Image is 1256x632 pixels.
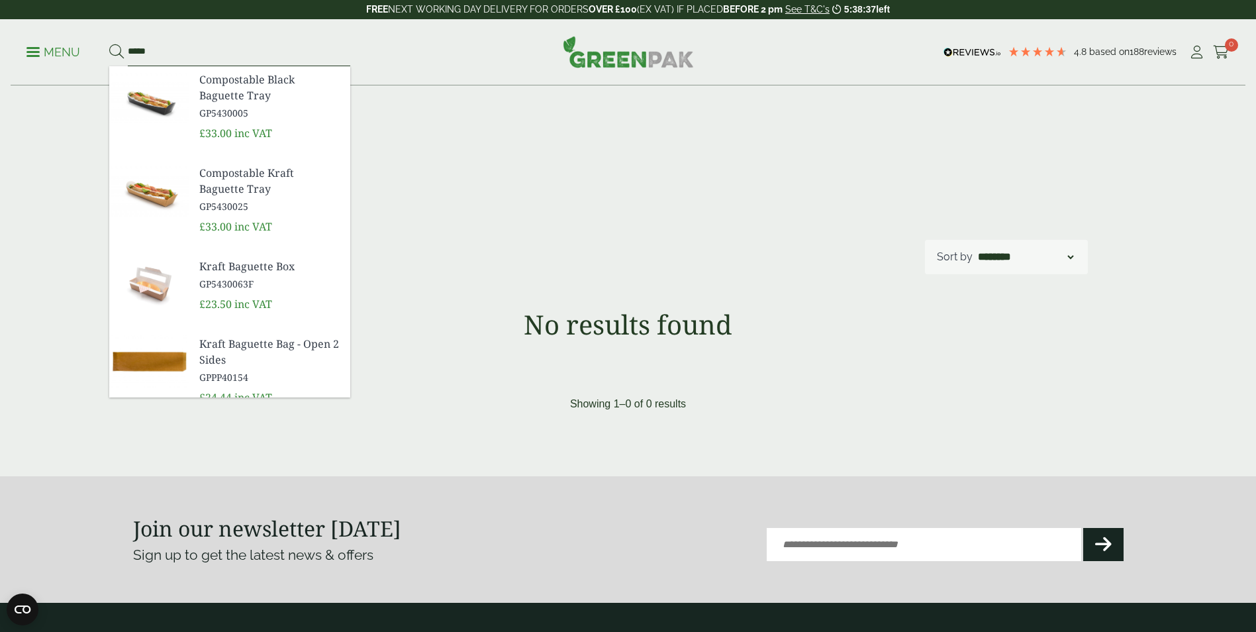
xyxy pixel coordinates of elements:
a: Menu [26,44,80,58]
img: GreenPak Supplies [563,36,694,68]
a: Kraft Baguette Bag - Open 2 Sides GPPP40154 [199,336,340,384]
h1: No results found [133,309,1124,341]
span: inc VAT [234,219,272,234]
strong: OVER £100 [589,4,637,15]
span: inc VAT [234,297,272,311]
span: Compostable Black Baguette Tray [199,72,340,103]
span: GP5430005 [199,106,340,120]
span: GPPP40154 [199,370,340,384]
span: GP5430063F [199,277,340,291]
img: GP5430005 [109,66,189,130]
span: reviews [1144,46,1177,57]
img: GPPP40154 [109,331,189,394]
strong: Join our newsletter [DATE] [133,514,401,543]
span: 188 [1130,46,1144,57]
span: 0 [1225,38,1238,52]
h1: Shop [169,132,628,171]
button: Open CMP widget [7,594,38,625]
p: Showing 1–0 of 0 results [570,396,686,412]
a: 0 [1213,42,1230,62]
span: £23.50 [199,297,232,311]
span: £33.00 [199,126,232,140]
span: left [876,4,890,15]
span: 4.8 [1074,46,1089,57]
span: £33.00 [199,219,232,234]
p: Sort by [937,249,973,265]
span: Based on [1089,46,1130,57]
strong: BEFORE 2 pm [723,4,783,15]
span: 5:38:37 [844,4,876,15]
span: GP5430025 [199,199,340,213]
span: inc VAT [234,126,272,140]
div: 4.79 Stars [1008,46,1067,58]
a: Compostable Black Baguette Tray GP5430005 [199,72,340,120]
strong: FREE [366,4,388,15]
i: Cart [1213,46,1230,59]
p: Sign up to get the latest news & offers [133,545,579,566]
a: Compostable Kraft Baguette Tray GP5430025 [199,165,340,213]
a: Kraft Baguette Box GP5430063F [199,258,340,291]
img: REVIEWS.io [943,48,1001,57]
span: Compostable Kraft Baguette Tray [199,165,340,197]
span: Kraft Baguette Bag - Open 2 Sides [199,336,340,368]
span: £24.44 [199,390,232,405]
img: GP5430025 [109,160,189,223]
span: inc VAT [234,390,272,405]
select: Shop order [975,249,1076,265]
i: My Account [1188,46,1205,59]
a: See T&C's [785,4,830,15]
p: Menu [26,44,80,60]
span: Kraft Baguette Box [199,258,340,274]
img: GP5430063F [109,253,189,317]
